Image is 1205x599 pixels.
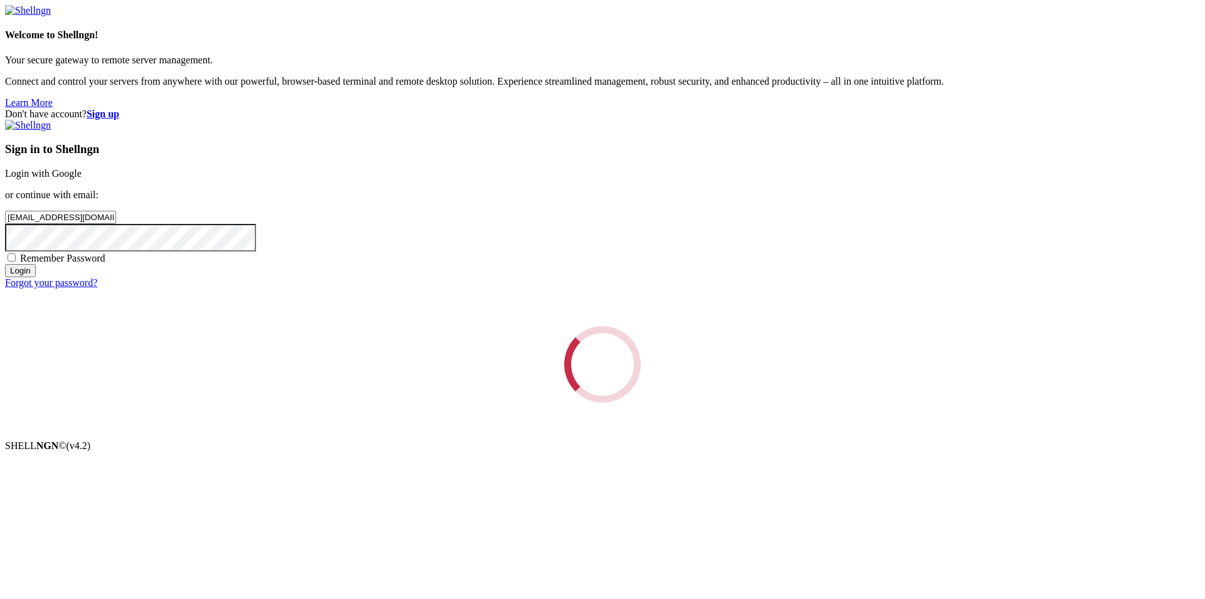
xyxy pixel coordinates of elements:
div: Don't have account? [5,109,1200,120]
span: Remember Password [20,253,105,263]
a: Sign up [87,109,119,119]
img: Shellngn [5,120,51,131]
h3: Sign in to Shellngn [5,142,1200,156]
input: Remember Password [8,253,16,262]
span: SHELL © [5,440,90,451]
p: or continue with email: [5,189,1200,201]
img: Shellngn [5,5,51,16]
input: Login [5,264,36,277]
a: Learn More [5,97,53,108]
p: Connect and control your servers from anywhere with our powerful, browser-based terminal and remo... [5,76,1200,87]
a: Forgot your password? [5,277,97,288]
div: Loading... [560,322,644,406]
input: Email address [5,211,116,224]
span: 4.2.0 [67,440,91,451]
b: NGN [36,440,59,451]
a: Login with Google [5,168,82,179]
p: Your secure gateway to remote server management. [5,55,1200,66]
h4: Welcome to Shellngn! [5,29,1200,41]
